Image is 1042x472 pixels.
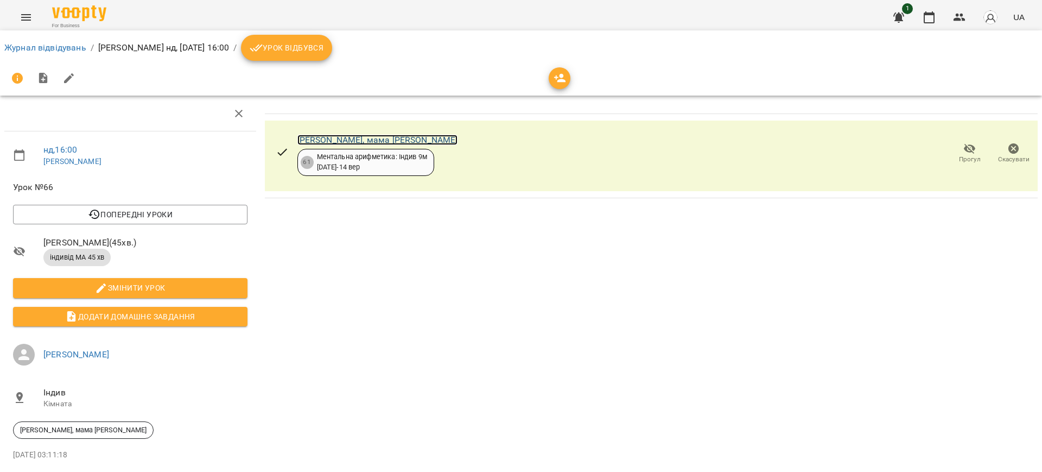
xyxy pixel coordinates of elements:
[1009,7,1029,27] button: UA
[43,349,109,360] a: [PERSON_NAME]
[13,205,247,224] button: Попередні уроки
[301,156,314,169] div: 61
[13,421,154,439] div: [PERSON_NAME], мама [PERSON_NAME]
[43,157,101,166] a: [PERSON_NAME]
[43,144,77,155] a: нд , 16:00
[297,135,458,145] a: [PERSON_NAME], мама [PERSON_NAME]
[13,181,247,194] span: Урок №66
[13,4,39,30] button: Menu
[13,278,247,298] button: Змінити урок
[13,450,247,461] p: [DATE] 03:11:18
[902,3,913,14] span: 1
[992,139,1035,169] button: Скасувати
[22,310,239,323] span: Додати домашнє завдання
[4,42,86,53] a: Журнал відвідувань
[250,41,323,54] span: Урок відбувся
[22,208,239,221] span: Попередні уроки
[4,35,1038,61] nav: breadcrumb
[43,236,247,249] span: [PERSON_NAME] ( 45 хв. )
[91,41,94,54] li: /
[317,152,427,172] div: Ментальна арифметика: Індив 9м [DATE] - 14 вер
[14,425,153,435] span: [PERSON_NAME], мама [PERSON_NAME]
[13,307,247,326] button: Додати домашнє завдання
[52,5,106,21] img: Voopty Logo
[1013,11,1025,23] span: UA
[52,22,106,29] span: For Business
[43,386,247,399] span: Індив
[98,41,229,54] p: [PERSON_NAME] нд, [DATE] 16:00
[948,139,992,169] button: Прогул
[998,155,1030,164] span: Скасувати
[43,399,247,410] p: Кімната
[959,155,981,164] span: Прогул
[233,41,237,54] li: /
[983,10,998,25] img: avatar_s.png
[43,253,111,262] span: індивід МА 45 хв
[22,281,239,294] span: Змінити урок
[241,35,332,61] button: Урок відбувся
